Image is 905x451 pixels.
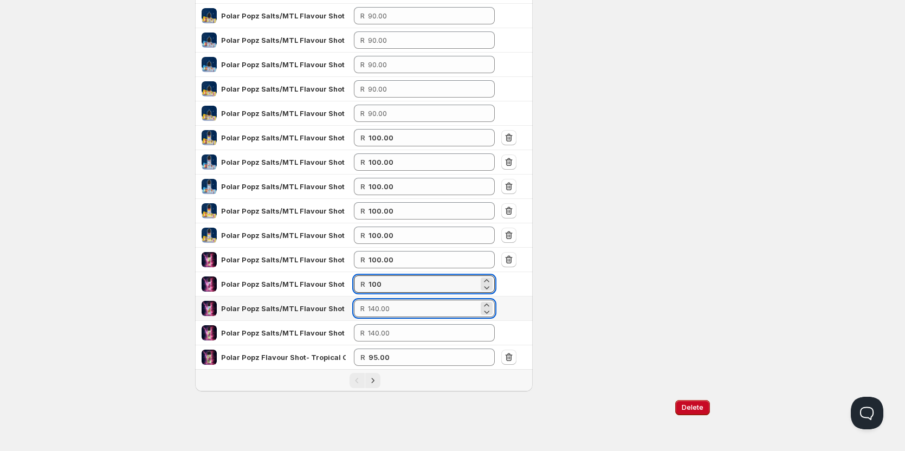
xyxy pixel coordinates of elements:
div: Polar Popz Salts/MTL Flavour Shot - Raspberry Twist Ice 30ml Long Fill [221,83,346,94]
input: 140.00 [369,129,479,146]
input: 90.00 [368,80,479,98]
span: Polar Popz Salts/MTL Flavour Shot - Raspberry Twist Ice 60ml Long Fill [221,207,474,215]
div: Polar Popz Salts/MTL Flavour Shot - Passion Fruit, Mango & Strawberry Xtra Icy 60ml Long Fill [221,157,346,167]
div: Polar Popz Salts/MTL Flavour Shot - Purple Pulse 60ml Long Fill [221,279,346,289]
input: 140.00 [369,202,479,220]
input: 140.00 [369,251,479,268]
div: Polar Popz Salts/MTL Flavour Shot - Tropical Charge 60ml Long Fill [221,327,346,338]
div: Polar Popz Salts/MTL Flavour Shot - Raspberry Twist Ice 60ml Long Fill [221,205,346,216]
strong: R [360,182,365,191]
span: R [360,304,365,313]
div: Polar Popz Salts/MTL Flavour Shot - Passion Fruit, Mango & Strawberry Xtra Icy 30ml Long Fill [221,35,346,46]
span: Polar Popz Salts/MTL Flavour Shot - Passion Fruit, Pineapple & Strawberry Ice 30ml Long Fill [221,11,550,20]
span: Polar Popz Salts/MTL Flavour Shot - Passion Fruit, Mango & Strawberry Xtra Icy 30ml Long Fill [221,36,555,44]
strong: R [360,255,365,264]
span: Polar Popz Salts/MTL Flavour Shot - Tropical [PERSON_NAME] Ice 60ml Long Fill [221,231,506,240]
span: Polar Popz Salts/MTL Flavour Shot - Passion Fruit, Raspberry & Pine Xtra Icy 30ml Long Fill [221,60,544,69]
input: 90.00 [368,31,479,49]
input: 140.00 [369,178,479,195]
span: Polar Popz Salts/MTL Flavour Shot - Passion Fruit, Raspberry & Pine Xtra Icy 60ml Long Fill [221,182,544,191]
input: 90.00 [368,7,479,24]
span: R [360,36,365,44]
span: Polar Popz Salts/MTL Flavour Shot - Mango Loco 60ml Long Fill [221,304,445,313]
span: Polar Popz Salts/MTL Flavour Shot - Passion Fruit, Pineapple & Strawberry Ice 60ml Long Fill [221,133,550,142]
input: 140.00 [369,275,479,293]
div: Polar Popz Flavour Shot- Tropical Charge 120ml Long Fill [221,352,346,363]
span: Polar Popz Salts/MTL Flavour Shot - Purple Pulse 60ml Long Fill [221,280,448,288]
span: Polar Popz Salts/MTL Flavour Shot - Summer Spark 60ml Long Fill [221,255,455,264]
input: 140.00 [369,153,479,171]
strong: R [360,280,365,288]
iframe: Help Scout Beacon - Open [851,397,883,429]
strong: R [360,207,365,215]
div: Polar Popz Salts/MTL Flavour Shot - Mango Loco 60ml Long Fill [221,303,346,314]
span: Polar Popz Salts/MTL Flavour Shot - Tropical [PERSON_NAME] Ice 30ml Long Fill [221,109,506,118]
strong: R [360,133,365,142]
input: 140.00 [369,227,479,244]
div: Polar Popz Salts/MTL Flavour Shot - Tropical Berry Ice 60ml Long Fill [221,230,346,241]
span: Polar Popz Salts/MTL Flavour Shot - Passion Fruit, Mango & Strawberry Xtra Icy 60ml Long Fill [221,158,556,166]
span: R [360,60,365,69]
span: R [360,85,365,93]
span: R [360,11,365,20]
button: Next [365,373,380,388]
span: Polar Popz Salts/MTL Flavour Shot - Raspberry Twist Ice 30ml Long Fill [221,85,474,93]
nav: Pagination [195,369,533,391]
span: Polar Popz Flavour Shot- Tropical Charge 120ml Long Fill [221,353,424,362]
div: Polar Popz Salts/MTL Flavour Shot - Passion Fruit, Pineapple & Strawberry Ice 30ml Long Fill [221,10,346,21]
span: R [360,109,365,118]
div: Polar Popz Salts/MTL Flavour Shot - Passion Fruit, Pineapple & Strawberry Ice 60ml Long Fill [221,132,346,143]
strong: R [360,158,365,166]
input: 90.00 [368,56,479,73]
input: 140.00 [368,300,479,317]
strong: R [360,231,365,240]
div: Polar Popz Salts/MTL Flavour Shot - Passion Fruit, Raspberry & Pine Xtra Icy 60ml Long Fill [221,181,346,192]
strong: R [360,353,365,362]
div: Polar Popz Salts/MTL Flavour Shot - Summer Spark 60ml Long Fill [221,254,346,265]
span: R [360,328,365,337]
div: Polar Popz Salts/MTL Flavour Shot - Passion Fruit, Raspberry & Pine Xtra Icy 30ml Long Fill [221,59,346,70]
div: Polar Popz Salts/MTL Flavour Shot - Tropical Berry Ice 30ml Long Fill [221,108,346,119]
input: 90.00 [368,105,479,122]
input: 140.00 [368,324,479,342]
button: Delete [675,400,710,415]
span: Delete [682,403,703,412]
span: Polar Popz Salts/MTL Flavour Shot - Tropical Charge 60ml Long Fill [221,328,461,337]
input: 145.00 [369,349,479,366]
